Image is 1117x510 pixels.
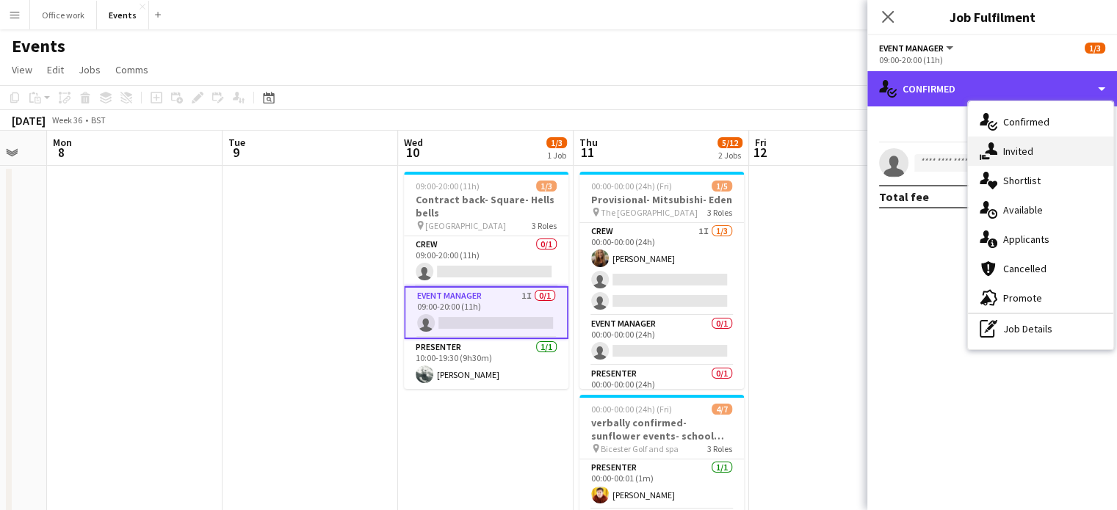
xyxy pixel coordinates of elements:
[968,254,1113,283] div: Cancelled
[968,107,1113,136] div: Confirmed
[867,7,1117,26] h3: Job Fulfilment
[404,172,568,389] app-job-card: 09:00-20:00 (11h)1/3Contract back- Square- Hells bells [GEOGRAPHIC_DATA]3 RolesCrew0/109:00-20:00...
[591,181,672,192] span: 00:00-00:00 (24h) (Fri)
[73,60,106,79] a: Jobs
[51,144,72,161] span: 8
[404,236,568,286] app-card-role: Crew0/109:00-20:00 (11h)
[53,136,72,149] span: Mon
[30,1,97,29] button: Office work
[12,63,32,76] span: View
[546,137,567,148] span: 1/3
[228,136,245,149] span: Tue
[968,166,1113,195] div: Shortlist
[577,144,598,161] span: 11
[601,443,679,454] span: Bicester Golf and spa
[48,114,85,125] span: Week 36
[6,60,38,79] a: View
[79,63,101,76] span: Jobs
[717,137,742,148] span: 5/12
[404,286,568,339] app-card-role: Event Manager1I0/109:00-20:00 (11h)
[404,136,423,149] span: Wed
[404,193,568,219] h3: Contract back- Square- Hells bells
[755,136,767,149] span: Fri
[109,60,154,79] a: Comms
[547,150,566,161] div: 1 Job
[579,193,744,206] h3: Provisional- Mitsubishi- Eden
[579,459,744,509] app-card-role: Presenter1/100:00-00:01 (1m)[PERSON_NAME]
[579,136,598,149] span: Thu
[579,172,744,389] app-job-card: 00:00-00:00 (24h) (Fri)1/5Provisional- Mitsubishi- Eden The [GEOGRAPHIC_DATA]3 RolesCrew1I1/300:0...
[601,207,698,218] span: The [GEOGRAPHIC_DATA]
[968,195,1113,225] div: Available
[97,1,149,29] button: Events
[404,339,568,389] app-card-role: Presenter1/110:00-19:30 (9h30m)[PERSON_NAME]
[968,314,1113,343] div: Job Details
[712,181,732,192] span: 1/5
[867,71,1117,106] div: Confirmed
[579,223,744,316] app-card-role: Crew1I1/300:00-00:00 (24h)[PERSON_NAME]
[416,181,480,192] span: 09:00-20:00 (11h)
[12,113,46,128] div: [DATE]
[879,43,944,54] span: Event Manager
[718,150,742,161] div: 2 Jobs
[879,43,955,54] button: Event Manager
[226,144,245,161] span: 9
[879,189,929,204] div: Total fee
[536,181,557,192] span: 1/3
[753,144,767,161] span: 12
[707,443,732,454] span: 3 Roles
[12,35,65,57] h1: Events
[579,416,744,442] h3: verbally confirmed- sunflower events- school sports day
[47,63,64,76] span: Edit
[968,136,1113,166] div: Invited
[425,220,506,231] span: [GEOGRAPHIC_DATA]
[968,225,1113,254] div: Applicants
[879,54,1105,65] div: 09:00-20:00 (11h)
[41,60,70,79] a: Edit
[1085,43,1105,54] span: 1/3
[968,283,1113,313] div: Promote
[532,220,557,231] span: 3 Roles
[712,404,732,415] span: 4/7
[91,114,106,125] div: BST
[579,365,744,415] app-card-role: Presenter0/100:00-00:00 (24h)
[115,63,148,76] span: Comms
[402,144,423,161] span: 10
[579,316,744,365] app-card-role: Event Manager0/100:00-00:00 (24h)
[591,404,672,415] span: 00:00-00:00 (24h) (Fri)
[707,207,732,218] span: 3 Roles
